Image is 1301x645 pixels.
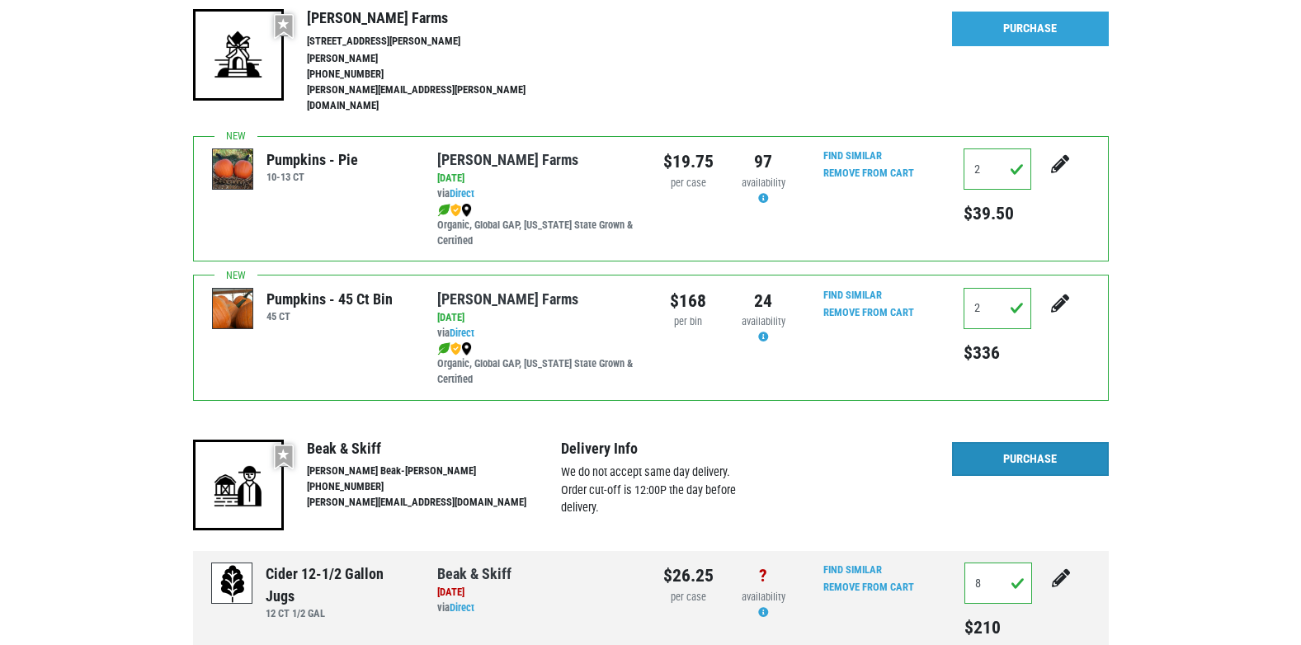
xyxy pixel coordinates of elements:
[813,304,924,322] input: Remove From Cart
[823,289,882,301] a: Find Similar
[266,563,412,607] div: Cider 12-1/2 Gallon Jugs
[561,440,757,458] h4: Delivery Info
[437,341,638,388] div: Organic, Global GAP, [US_STATE] State Grown & Certified
[307,495,561,511] li: [PERSON_NAME][EMAIL_ADDRESS][DOMAIN_NAME]
[307,479,561,495] li: [PHONE_NUMBER]
[738,563,789,589] div: ?
[437,342,450,355] img: leaf-e5c59151409436ccce96b2ca1b28e03c.png
[266,310,393,322] h6: 45 CT
[266,171,358,183] h6: 10-13 CT
[266,607,412,619] h6: 12 CT 1/2 GAL
[952,442,1109,477] a: Purchase
[461,342,472,355] img: map_marker-0e94453035b3232a4d21701695807de9.png
[307,9,561,27] h4: [PERSON_NAME] Farms
[213,149,254,191] img: thumbnail-f402428343f8077bd364b9150d8c865c.png
[964,288,1031,329] input: Qty
[437,326,638,341] div: via
[663,176,714,191] div: per case
[461,204,472,217] img: map_marker-0e94453035b3232a4d21701695807de9.png
[663,590,714,605] div: per case
[307,82,561,114] li: [PERSON_NAME][EMAIL_ADDRESS][PERSON_NAME][DOMAIN_NAME]
[964,342,1031,364] h5: $336
[450,342,461,355] img: safety-e55c860ca8c00a9c171001a62a92dabd.png
[307,440,561,458] h4: Beak & Skiff
[193,9,284,100] img: 19-7441ae2ccb79c876ff41c34f3bd0da69.png
[742,315,785,327] span: availability
[437,204,450,217] img: leaf-e5c59151409436ccce96b2ca1b28e03c.png
[266,288,393,310] div: Pumpkins - 45 ct Bin
[813,578,924,597] input: Remove From Cart
[450,187,474,200] a: Direct
[450,601,474,614] a: Direct
[964,203,1031,224] h5: $39.50
[307,464,561,479] li: [PERSON_NAME] Beak-[PERSON_NAME]
[663,563,714,589] div: $26.25
[742,177,785,189] span: availability
[663,288,714,314] div: $168
[964,617,1033,638] h5: $210
[213,301,254,315] a: Pumpkins - 45 ct Bin
[738,148,789,175] div: 97
[663,148,714,175] div: $19.75
[952,12,1109,46] a: Purchase
[561,464,757,517] p: We do not accept same day delivery. Order cut-off is 12:00P the day before delivery.
[823,563,882,576] a: Find Similar
[307,34,561,49] li: [STREET_ADDRESS][PERSON_NAME]
[823,149,882,162] a: Find Similar
[437,600,639,616] div: via
[437,585,639,600] div: [DATE]
[193,440,284,530] img: 6-ffe85f7560f3a7bdc85868ce0f288644.png
[450,327,474,339] a: Direct
[964,148,1031,190] input: Qty
[742,591,785,603] span: availability
[450,204,461,217] img: safety-e55c860ca8c00a9c171001a62a92dabd.png
[307,51,561,67] li: [PERSON_NAME]
[213,289,254,330] img: thumbnail-1bebd04f8b15c5af5e45833110fd7731.png
[213,162,254,177] a: Pumpkins - Pie
[964,563,1033,604] input: Qty
[266,148,358,171] div: Pumpkins - Pie
[437,290,578,308] a: [PERSON_NAME] Farms
[437,565,511,582] a: Beak & Skiff
[437,151,578,168] a: [PERSON_NAME] Farms
[437,186,638,202] div: via
[437,202,638,249] div: Organic, Global GAP, [US_STATE] State Grown & Certified
[738,288,789,314] div: 24
[212,563,253,605] img: placeholder-variety-43d6402dacf2d531de610a020419775a.svg
[437,171,638,186] div: [DATE]
[813,164,924,183] input: Remove From Cart
[663,314,714,330] div: per bin
[307,67,561,82] li: [PHONE_NUMBER]
[437,310,638,326] div: [DATE]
